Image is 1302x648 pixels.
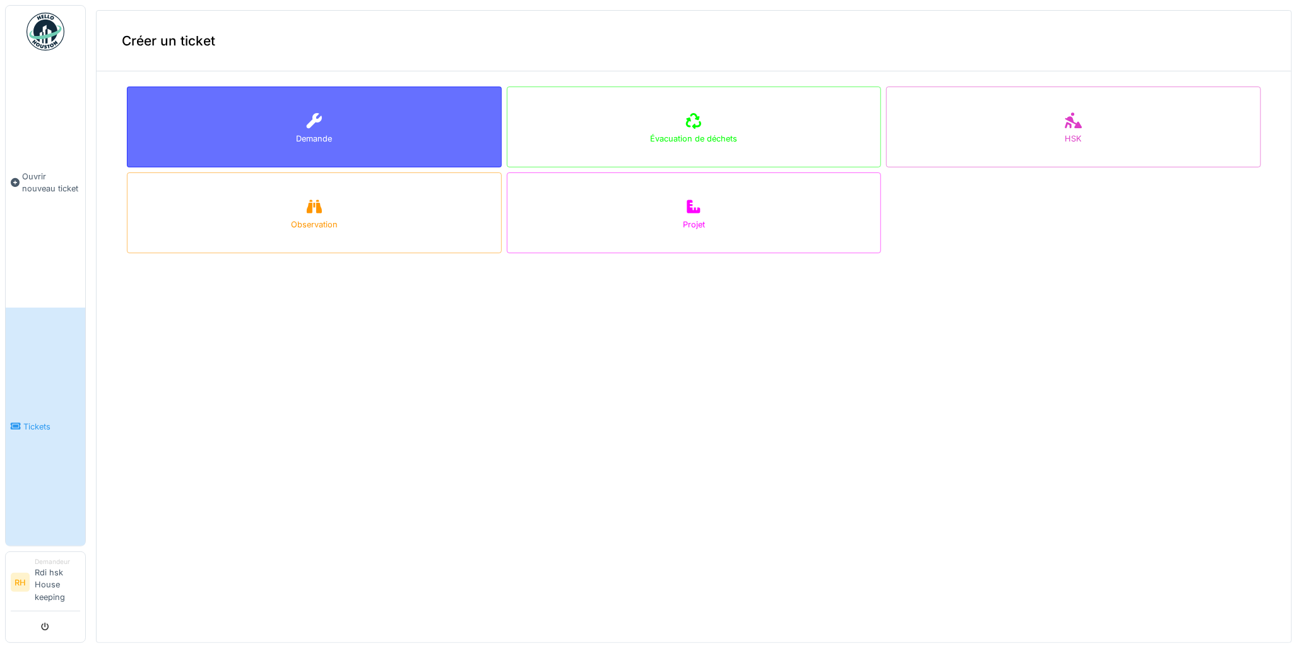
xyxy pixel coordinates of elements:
span: Tickets [23,421,80,433]
div: HSK [1065,133,1082,145]
a: Ouvrir nouveau ticket [6,57,85,308]
img: Badge_color-CXgf-gQk.svg [27,13,64,51]
span: Ouvrir nouveau ticket [22,171,80,195]
li: RH [11,573,30,592]
div: Observation [291,219,338,231]
div: Demandeur [35,557,80,567]
div: Projet [683,219,705,231]
a: Tickets [6,308,85,546]
div: Demande [296,133,332,145]
div: Évacuation de déchets [650,133,737,145]
li: Rdi hsk House keeping [35,557,80,608]
a: RH DemandeurRdi hsk House keeping [11,557,80,611]
div: Créer un ticket [97,11,1291,71]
